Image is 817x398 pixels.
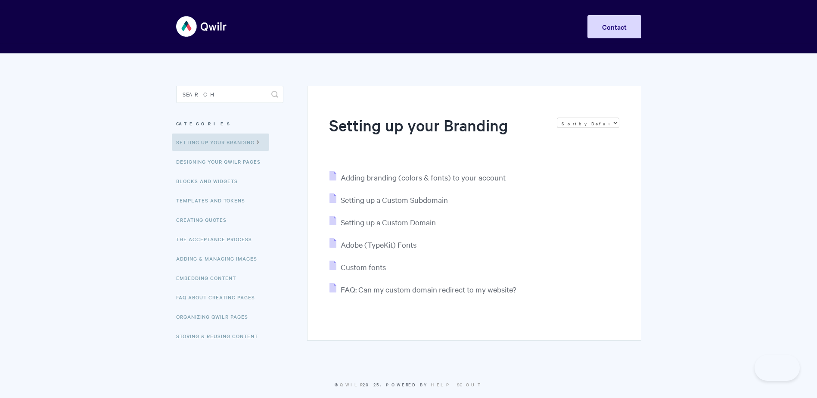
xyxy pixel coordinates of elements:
[341,195,448,205] span: Setting up a Custom Subdomain
[329,114,548,151] h1: Setting up your Branding
[341,262,386,272] span: Custom fonts
[176,250,264,267] a: Adding & Managing Images
[386,381,483,388] span: Powered by
[329,262,386,272] a: Custom fonts
[329,217,436,227] a: Setting up a Custom Domain
[176,289,261,306] a: FAQ About Creating Pages
[176,211,233,228] a: Creating Quotes
[176,86,283,103] input: Search
[340,381,363,388] a: Qwilr
[176,308,255,325] a: Organizing Qwilr Pages
[431,381,483,388] a: Help Scout
[176,153,267,170] a: Designing Your Qwilr Pages
[176,116,283,131] h3: Categories
[176,327,264,345] a: Storing & Reusing Content
[329,239,416,249] a: Adobe (TypeKit) Fonts
[341,239,416,249] span: Adobe (TypeKit) Fonts
[172,134,269,151] a: Setting up your Branding
[176,192,252,209] a: Templates and Tokens
[176,172,244,190] a: Blocks and Widgets
[176,230,258,248] a: The Acceptance Process
[329,284,516,294] a: FAQ: Can my custom domain redirect to my website?
[557,118,619,128] select: Page reloads on selection
[176,381,641,389] p: © 2025.
[176,10,227,43] img: Qwilr Help Center
[176,269,242,286] a: Embedding Content
[341,284,516,294] span: FAQ: Can my custom domain redirect to my website?
[587,15,641,38] a: Contact
[341,172,506,182] span: Adding branding (colors & fonts) to your account
[341,217,436,227] span: Setting up a Custom Domain
[329,195,448,205] a: Setting up a Custom Subdomain
[755,355,800,381] iframe: Toggle Customer Support
[329,172,506,182] a: Adding branding (colors & fonts) to your account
